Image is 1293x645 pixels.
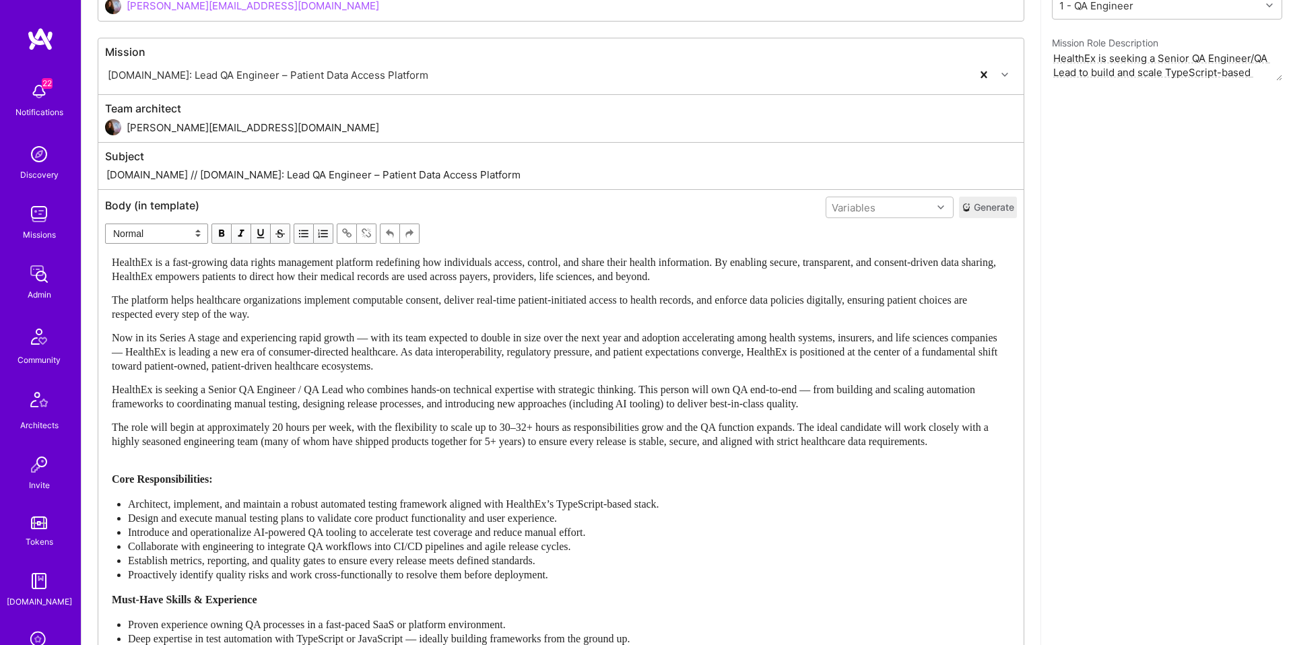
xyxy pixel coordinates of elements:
img: admin teamwork [26,261,53,287]
button: Strikethrough [271,224,290,244]
button: Bold [211,224,232,244]
span: Deep expertise in test automation with TypeScript or JavaScript — ideally building frameworks fro... [128,633,630,644]
span: Proactively identify quality risks and work cross-functionally to resolve them before deployment. [128,569,548,580]
div: [DOMAIN_NAME] [7,595,72,609]
div: Invite [29,478,50,492]
span: Core Responsibilities: [112,473,212,485]
input: Enter subject [105,167,1017,182]
div: Missions [23,228,56,242]
span: Design and execute manual testing plans to validate core product functionality and user experience. [128,512,557,524]
span: Normal [105,224,208,244]
span: Must-Have Skills & Experience [112,594,257,605]
i: icon Chevron [937,204,944,211]
img: teamwork [26,201,53,228]
div: Architects [20,418,59,432]
span: HealthEx is seeking a Senior QA Engineer / QA Lead who combines hands-on technical expertise with... [112,384,978,409]
img: User Avatar [105,119,121,135]
span: Now in its Series A stage and experiencing rapid growth — with its team expected to double in siz... [112,332,1000,372]
span: 22 [42,78,53,89]
span: HealthEx is a fast-growing data rights management platform redefining how individuals access, con... [112,257,999,282]
div: Variables [832,200,875,214]
div: Notifications [15,105,63,119]
span: Proven experience owning QA processes in a fast-paced SaaS or platform environment. [128,619,506,630]
span: Collaborate with engineering to integrate QA workflows into CI/CD pipelines and agile release cyc... [128,541,571,552]
button: Redo [400,224,420,244]
img: logo [27,27,54,51]
button: Italic [232,224,251,244]
img: bell [26,78,53,105]
select: Block type [105,224,208,244]
span: Establish metrics, reporting, and quality gates to ensure every release meets defined standards. [128,555,535,566]
div: Admin [28,287,51,302]
button: Undo [380,224,400,244]
span: The role will begin at approximately 20 hours per week, with the flexibility to scale up to 30–32... [112,421,991,447]
i: icon Chevron [1001,71,1008,78]
span: Architect, implement, and maintain a robust automated testing framework aligned with HealthEx’s T... [128,498,659,510]
input: Select one user [127,110,1017,145]
i: icon CrystalBall [962,203,971,212]
div: Discovery [20,168,59,182]
div: Community [18,353,61,367]
i: icon Chevron [1266,2,1273,9]
label: Team architect [105,102,1017,116]
img: discovery [26,141,53,168]
button: Link [337,224,357,244]
label: Subject [105,149,1017,164]
span: Introduce and operationalize AI-powered QA tooling to accelerate test coverage and reduce manual ... [128,527,585,538]
button: OL [314,224,333,244]
textarea: HealthEx is seeking a Senior QA Engineer/QA Lead to build and scale TypeScript-based automation f... [1052,50,1282,81]
span: The platform helps healthcare organizations implement computable consent, deliver real-time patie... [112,294,970,320]
label: Mission Role Description [1052,36,1282,50]
img: guide book [26,568,53,595]
img: tokens [31,516,47,529]
button: Underline [251,224,271,244]
button: UL [294,224,314,244]
img: Architects [23,386,55,418]
button: Generate [959,197,1017,218]
button: Remove Link [357,224,376,244]
img: Invite [26,451,53,478]
label: Mission [105,45,1017,59]
div: [DOMAIN_NAME]: Lead QA Engineer – Patient Data Access Platform [108,68,428,82]
div: Tokens [26,535,53,549]
label: Body (in template) [105,199,199,213]
img: Community [23,320,55,353]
